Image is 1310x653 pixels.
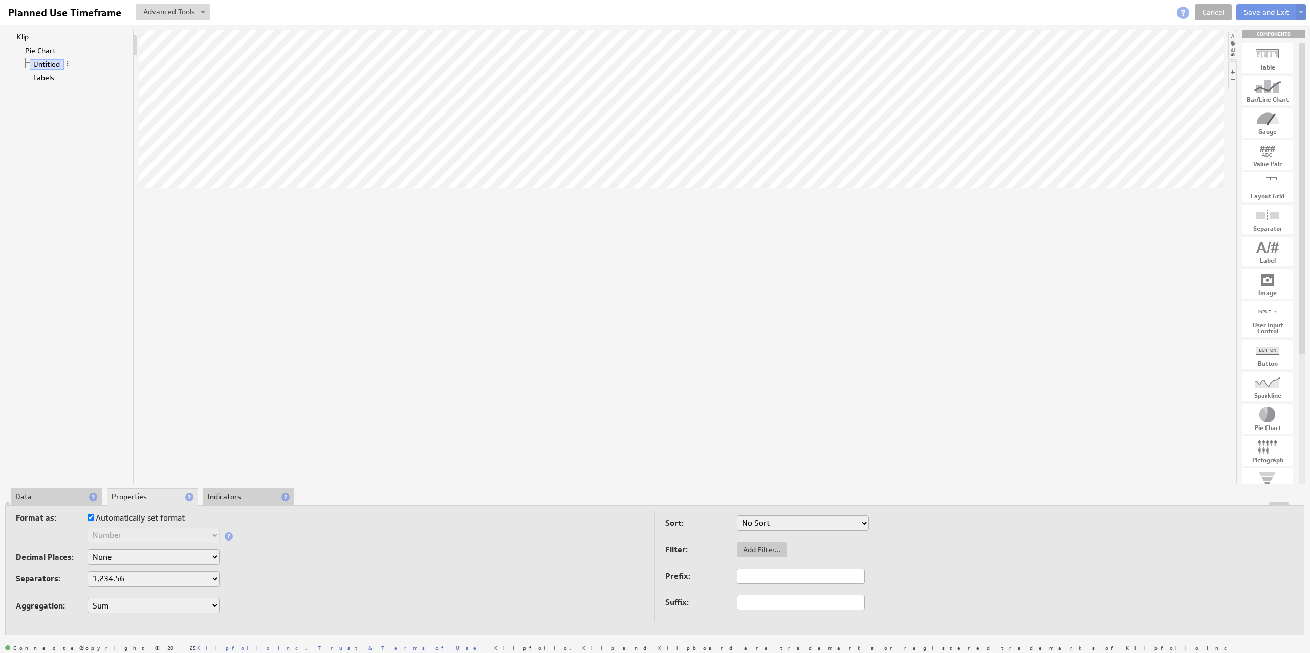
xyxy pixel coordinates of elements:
[1195,4,1232,20] a: Cancel
[1242,258,1293,264] div: Label
[21,46,60,56] a: Pie Chart
[1242,322,1293,334] div: User Input Control
[88,514,94,521] input: Automatically set format
[665,569,737,583] label: Prefix:
[1242,161,1293,167] div: Value Pair
[30,73,58,83] a: Labels
[665,543,737,557] label: Filter:
[1298,11,1303,15] img: button-savedrop.png
[16,572,88,586] label: Separators:
[16,599,88,613] label: Aggregation:
[1236,4,1297,20] button: Save and Exit
[1242,129,1293,135] div: Gauge
[318,644,484,651] a: Trust & Terms of Use
[197,644,307,651] a: Klipfolio Inc.
[11,488,102,506] li: Data
[1242,193,1293,199] div: Layout Grid
[4,4,129,21] input: Planned Use Timeframe
[88,511,185,525] label: Automatically set format
[16,511,88,525] label: Format as:
[13,32,33,42] a: Klip
[1242,425,1293,431] div: Pie Chart
[79,645,307,650] span: Copyright © 2025
[737,545,787,554] span: Add Filter...
[1242,226,1293,232] div: Separator
[1242,290,1293,296] div: Image
[1242,361,1293,367] div: Button
[64,60,71,67] span: More actions
[30,59,64,70] a: Untitled
[16,550,88,565] label: Decimal Places:
[1228,32,1237,60] li: Hide or show the component palette
[665,516,737,530] label: Sort:
[200,11,205,15] img: button-savedrop.png
[107,488,198,506] li: Properties
[1242,30,1305,38] div: Drag & drop components onto the workspace
[1242,64,1293,71] div: Table
[203,488,294,506] li: Indicators
[665,595,737,610] label: Suffix:
[1242,97,1293,103] div: Bar/Line Chart
[1242,393,1293,399] div: Sparkline
[5,645,90,651] span: Connected: ID: dpnc-26 Online: true
[737,542,787,557] button: Add Filter...
[1228,61,1236,89] li: Hide or show the component controls palette
[494,645,1236,650] span: Klipfolio, Klip and Klipboard are trademarks or registered trademarks of Klipfolio Inc.
[1242,457,1293,463] div: Pictograph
